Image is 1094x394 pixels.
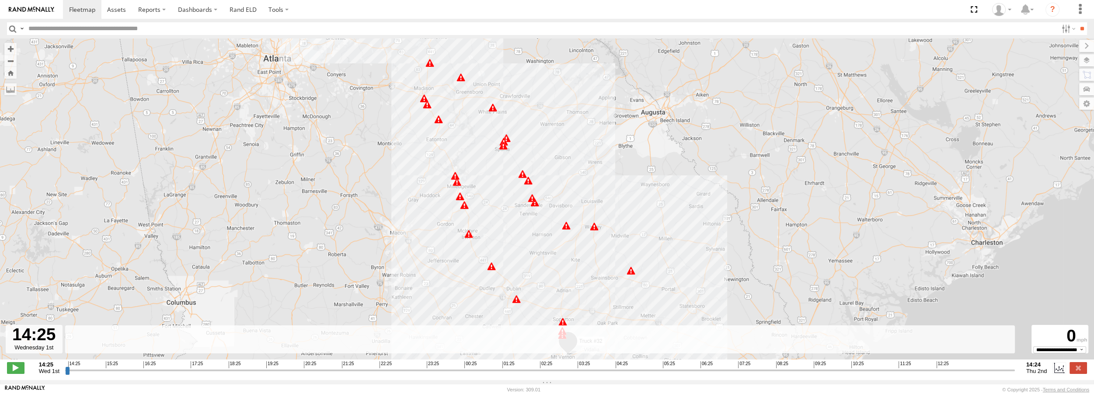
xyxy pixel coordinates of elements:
button: Zoom in [4,43,17,55]
i: ? [1045,3,1059,17]
div: 9 [562,221,571,230]
div: 6 [590,222,599,231]
div: © Copyright 2025 - [1002,387,1089,392]
span: 12:25 [937,361,949,368]
button: Zoom out [4,55,17,67]
span: 22:25 [380,361,392,368]
strong: 14:24 [1026,361,1047,368]
span: 05:25 [663,361,675,368]
span: 15:25 [106,361,118,368]
div: 13 [456,73,465,82]
label: Measure [4,83,17,95]
span: 16:25 [143,361,156,368]
span: 23:25 [427,361,439,368]
span: Thu 2nd Oct 2025 [1026,368,1047,374]
label: Close [1070,362,1087,373]
div: 5 [627,266,635,275]
div: 0 [1033,326,1087,346]
span: 19:25 [266,361,279,368]
span: Wed 1st Oct 2025 [39,368,59,374]
span: 17:25 [191,361,203,368]
label: Play/Stop [7,362,24,373]
label: Map Settings [1079,98,1094,110]
span: 00:25 [464,361,477,368]
div: 8 [488,103,497,112]
label: Search Query [18,22,25,35]
div: 15 [425,59,434,67]
span: 14:25 [68,361,80,368]
span: 02:25 [540,361,552,368]
span: 07:25 [738,361,750,368]
span: 20:25 [304,361,316,368]
strong: 14:25 [39,361,59,368]
button: Zoom Home [4,67,17,79]
img: rand-logo.svg [9,7,54,13]
span: 03:25 [578,361,590,368]
div: 5 [487,262,496,271]
span: 01:25 [502,361,515,368]
span: 06:25 [700,361,713,368]
span: 08:25 [776,361,788,368]
div: 10 [530,198,539,207]
span: 21:25 [342,361,354,368]
label: Search Filter Options [1058,22,1077,35]
span: 10:25 [851,361,864,368]
span: 09:25 [814,361,826,368]
span: 11:25 [899,361,911,368]
a: Terms and Conditions [1043,387,1089,392]
div: Version: 309.01 [507,387,540,392]
span: 18:25 [229,361,241,368]
a: Visit our Website [5,385,45,394]
div: Jeff Whitson [989,3,1014,16]
span: 04:25 [616,361,628,368]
